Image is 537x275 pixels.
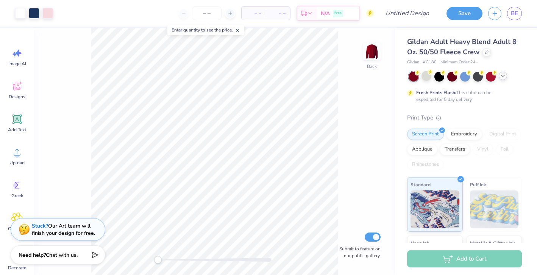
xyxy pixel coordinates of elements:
[407,129,444,140] div: Screen Print
[335,245,381,259] label: Submit to feature on our public gallery.
[364,44,379,59] img: Back
[46,251,78,259] span: Chat with us.
[19,251,46,259] strong: Need help?
[470,239,515,247] span: Metallic & Glitter Ink
[334,11,342,16] span: Free
[411,181,431,189] span: Standard
[9,94,25,100] span: Designs
[407,144,437,155] div: Applique
[511,9,518,18] span: BE
[8,61,26,67] span: Image AI
[11,193,23,199] span: Greek
[407,159,444,170] div: Rhinestones
[32,222,48,229] strong: Stuck?
[411,190,459,228] img: Standard
[416,89,509,103] div: This color can be expedited for 5 day delivery.
[446,7,482,20] button: Save
[270,9,286,17] span: – –
[5,226,30,238] span: Clipart & logos
[8,127,26,133] span: Add Text
[507,7,522,20] a: BE
[407,37,517,57] span: Gildan Adult Heavy Blend Adult 8 Oz. 50/50 Fleece Crew
[440,144,470,155] div: Transfers
[9,160,25,166] span: Upload
[407,59,419,66] span: Gildan
[423,59,437,66] span: # G180
[470,190,519,228] img: Puff Ink
[379,6,435,21] input: Untitled Design
[407,113,522,122] div: Print Type
[8,265,26,271] span: Decorate
[246,9,261,17] span: – –
[192,6,222,20] input: – –
[484,129,521,140] div: Digital Print
[154,256,162,264] div: Accessibility label
[32,222,95,237] div: Our Art team will finish your design for free.
[446,129,482,140] div: Embroidery
[496,144,514,155] div: Foil
[472,144,493,155] div: Vinyl
[167,25,244,35] div: Enter quantity to see the price.
[367,63,377,70] div: Back
[321,9,330,17] span: N/A
[440,59,478,66] span: Minimum Order: 24 +
[411,239,429,247] span: Neon Ink
[470,181,486,189] span: Puff Ink
[416,90,456,96] strong: Fresh Prints Flash:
